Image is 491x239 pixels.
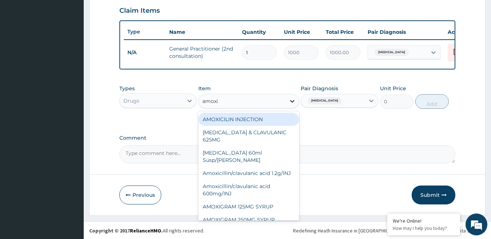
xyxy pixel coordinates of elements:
td: General Practitioner (2nd consultation) [166,41,238,63]
div: Redefining Heath Insurance in [GEOGRAPHIC_DATA] using Telemedicine and Data Science! [293,227,486,234]
label: Comment [119,135,456,141]
div: AMOXICILIN INJECTION [198,113,299,126]
div: AMOXIGRAM 250MG SYRUP [198,213,299,226]
label: Types [119,85,135,92]
div: Amoxicillin/clavulanic acid 1.2g/INJ [198,167,299,180]
div: Minimize live chat window [119,4,137,21]
span: We're online! [42,72,100,146]
a: RelianceHMO [130,227,161,234]
th: Unit Price [280,25,322,39]
th: Actions [444,25,480,39]
th: Total Price [322,25,364,39]
button: Add [415,94,449,109]
label: Unit Price [380,85,406,92]
button: Submit [412,186,455,204]
strong: Copyright © 2017 . [89,227,163,234]
div: Drugs [123,97,139,104]
div: Amoxicillin/clavulanic acid 600mg/INJ [198,180,299,200]
div: Chat with us now [38,41,122,50]
div: AMOXIGRAM 125MG SYRUP [198,200,299,213]
div: [MEDICAL_DATA] & CLAVULANIC 625MG [198,126,299,146]
th: Pair Diagnosis [364,25,444,39]
span: [MEDICAL_DATA] [375,49,409,56]
span: [MEDICAL_DATA] [308,97,342,104]
div: We're Online! [393,218,455,224]
textarea: Type your message and hit 'Enter' [4,160,139,186]
button: Previous [119,186,161,204]
label: Item [198,85,211,92]
th: Quantity [238,25,280,39]
th: Name [166,25,238,39]
label: Pair Diagnosis [301,85,338,92]
img: d_794563401_company_1708531726252_794563401 [13,36,29,55]
td: N/A [124,46,166,59]
th: Type [124,25,166,39]
h3: Claim Items [119,7,160,15]
p: How may I help you today? [393,225,455,231]
div: [MEDICAL_DATA] 60ml Susp/[PERSON_NAME] [198,146,299,167]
